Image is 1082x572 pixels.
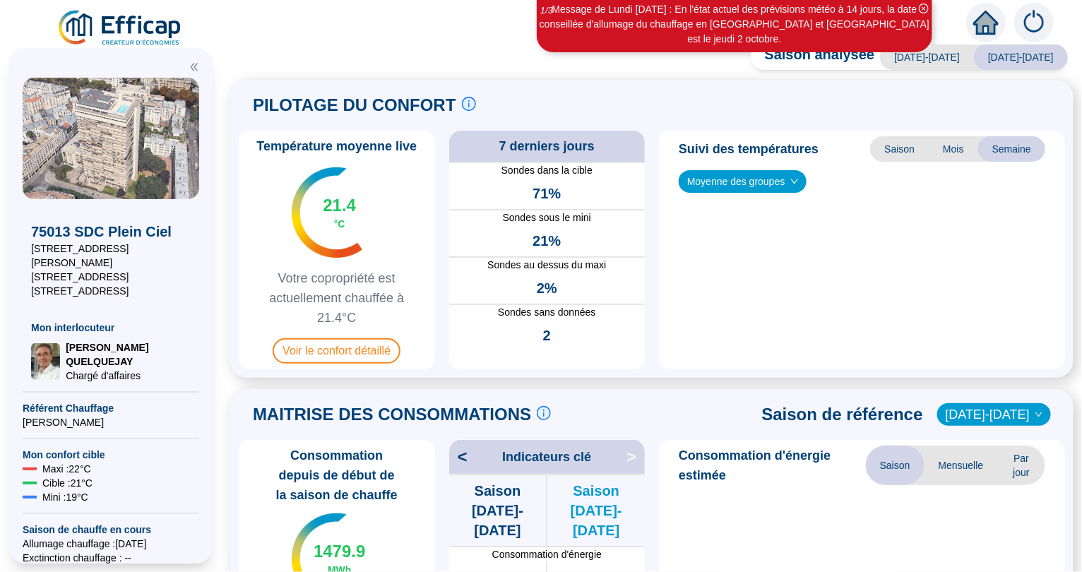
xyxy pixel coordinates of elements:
span: Consommation d'énergie [449,547,646,561]
span: [PERSON_NAME] [23,415,199,429]
span: Sondes sans données [449,305,646,320]
span: [PERSON_NAME] QUELQUEJAY [66,340,191,369]
span: > [626,446,645,468]
span: Cible : 21 °C [42,476,93,490]
span: [DATE]-[DATE] [880,44,974,70]
span: Mensuelle [925,446,998,485]
span: Température moyenne live [248,136,425,156]
span: Exctinction chauffage : -- [23,551,199,565]
span: Semaine [978,136,1045,162]
span: Suivi des températures [679,139,819,159]
span: Maxi : 22 °C [42,462,91,476]
span: 21% [533,231,561,251]
span: PILOTAGE DU CONFORT [253,94,456,117]
span: 2% [537,278,557,298]
span: info-circle [462,97,476,111]
span: Saison analysée [751,44,875,70]
span: [STREET_ADDRESS] [31,270,191,284]
span: home [973,10,999,35]
span: °C [334,217,345,231]
span: Sondes dans la cible [449,163,646,178]
span: Saison [DATE]-[DATE] [547,481,645,540]
span: 71% [533,184,561,203]
span: Par jour [998,446,1045,485]
span: 2019-2020 [946,404,1042,425]
span: [DATE]-[DATE] [974,44,1068,70]
img: efficap energie logo [57,8,184,48]
span: MAITRISE DES CONSOMMATIONS [253,403,531,426]
span: 1479.9 [314,540,365,563]
span: Allumage chauffage : [DATE] [23,537,199,551]
span: info-circle [537,406,551,420]
div: Message de Lundi [DATE] : En l'état actuel des prévisions météo à 14 jours, la date conseillée d'... [539,2,930,47]
img: alerts [1014,3,1054,42]
span: 7 derniers jours [499,136,595,156]
span: down [1035,410,1043,419]
span: Mon interlocuteur [31,321,191,335]
span: [STREET_ADDRESS] [31,284,191,298]
span: Saison de référence [762,403,923,426]
span: Indicateurs clé [502,447,591,467]
span: 2 [543,326,551,345]
span: Votre copropriété est actuellement chauffée à 21.4°C [244,268,429,328]
span: close-circle [919,4,929,13]
span: Saison [866,446,925,485]
span: Mon confort cible [23,448,199,462]
span: Moyenne des groupes [687,171,798,192]
span: Saison [870,136,929,162]
span: Sondes sous le mini [449,210,646,225]
span: Consommation depuis de début de la saison de chauffe [244,446,429,505]
span: Voir le confort détaillé [273,338,400,364]
img: indicateur températures [292,167,363,258]
span: Sondes au dessus du maxi [449,258,646,273]
span: down [790,177,799,186]
span: Saison [DATE]-[DATE] [449,481,547,540]
span: [STREET_ADDRESS][PERSON_NAME] [31,242,191,270]
span: Chargé d'affaires [66,369,191,383]
i: 1 / 3 [540,5,553,16]
span: Saison de chauffe en cours [23,523,199,537]
span: double-left [189,62,199,72]
span: 21.4 [323,194,356,217]
span: 75013 SDC Plein Ciel [31,222,191,242]
span: Mini : 19 °C [42,490,88,504]
img: Chargé d'affaires [31,343,60,380]
span: Référent Chauffage [23,401,199,415]
span: < [449,446,468,468]
span: Mois [929,136,978,162]
span: Consommation d'énergie estimée [679,446,866,485]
